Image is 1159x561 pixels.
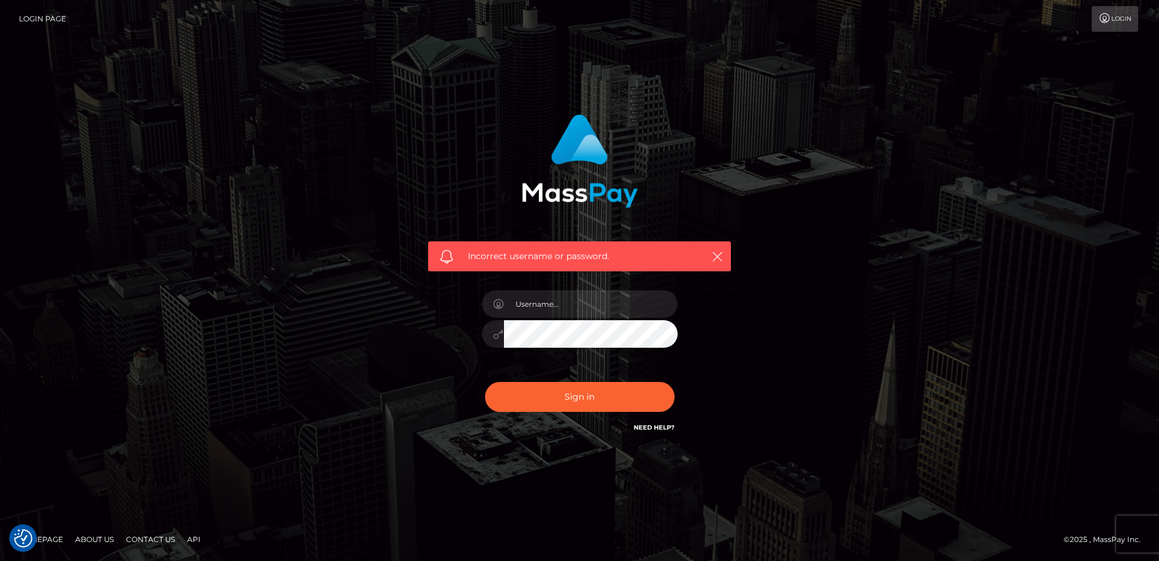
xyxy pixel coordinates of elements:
img: MassPay Login [522,114,638,208]
button: Sign in [485,382,675,412]
input: Username... [504,290,678,318]
div: © 2025 , MassPay Inc. [1064,533,1150,546]
span: Incorrect username or password. [468,250,691,263]
a: API [182,530,206,549]
a: Need Help? [634,424,675,431]
img: Revisit consent button [14,529,32,548]
a: About Us [70,530,119,549]
a: Homepage [13,530,68,549]
a: Contact Us [121,530,180,549]
button: Consent Preferences [14,529,32,548]
a: Login [1092,6,1138,32]
a: Login Page [19,6,66,32]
